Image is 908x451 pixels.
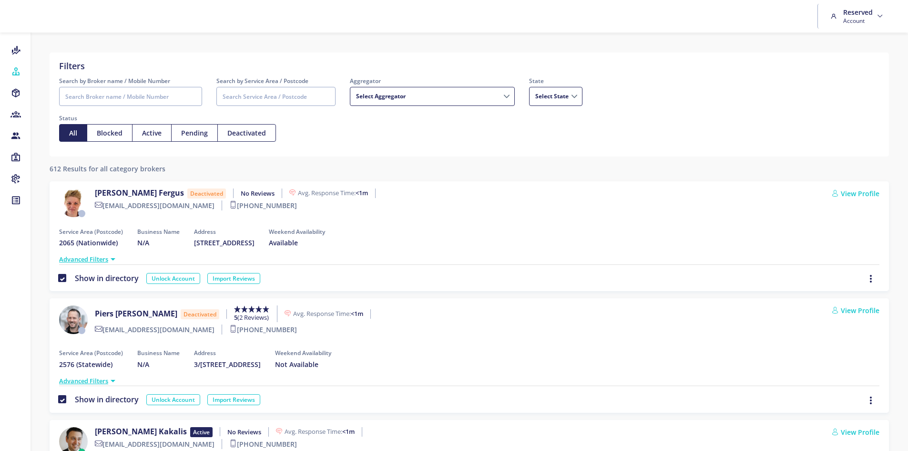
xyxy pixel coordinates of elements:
[832,305,879,315] a: View Profile
[269,229,325,235] h6: Weekend Availability
[194,239,255,247] h5: [STREET_ADDRESS]
[187,189,226,199] span: Deactivated
[351,309,363,318] b: <1m
[8,7,38,26] img: brand-logo.ec75409.png
[843,8,873,17] h6: Reserved
[207,394,260,405] a: Import Reviews
[59,60,85,73] label: Filters
[159,426,187,437] span: Kakalis
[342,427,355,436] b: <1m
[59,361,123,369] h5: 2576 (Statewide)
[59,76,202,85] label: Search by Broker name / Mobile Number
[159,188,184,198] span: Fergus
[229,325,297,335] label: [PHONE_NUMBER]
[59,377,879,386] div: Advanced Filters
[59,114,276,123] label: Status
[71,394,139,405] label: Show in directory
[350,76,515,85] label: Aggregator
[71,273,139,283] label: Show in directory
[95,200,222,210] label: [EMAIL_ADDRESS][DOMAIN_NAME]
[59,305,88,334] img: 023683c4-0a5f-49a8-b713-04f7f3c21125-638367381150741842.png
[207,273,260,284] a: Import Reviews
[95,426,157,437] span: [PERSON_NAME]
[115,308,177,319] span: [PERSON_NAME]
[275,350,331,357] h6: Weekend Availability
[216,76,336,85] label: Search by Service Area / Postcode
[59,189,88,217] img: 01d03896-f5fe-4e84-b266-5310df37adb0-638283399342361831.png
[87,124,133,142] button: Blocked
[95,439,222,449] label: [EMAIL_ADDRESS][DOMAIN_NAME]
[137,229,180,235] h6: Business Name
[194,229,255,235] h6: Address
[181,309,219,319] span: Deactivated
[285,309,371,319] label: Avg. Response Time:
[241,189,275,198] b: No Reviews
[234,313,237,322] b: 5
[356,189,368,197] b: <1m
[827,4,888,29] a: Reserved Account
[229,439,297,449] label: [PHONE_NUMBER]
[194,350,261,357] h6: Address
[289,189,376,198] label: Avg. Response Time:
[216,87,336,106] input: Search Service Area / Postcode
[275,361,331,369] h5: Not Available
[190,427,213,437] span: Active
[59,239,123,247] h5: 2065 (Nationwide)
[146,394,200,405] a: Unlock Account
[217,124,276,142] button: Deactivated
[59,377,108,386] a: Advanced Filters
[229,200,297,210] label: [PHONE_NUMBER]
[269,239,325,247] h5: Available
[59,124,87,142] button: All
[171,124,218,142] button: Pending
[59,255,108,264] a: Advanced Filters
[59,350,123,357] h6: Service Area (Postcode)
[832,189,879,199] a: View Profile
[146,273,200,284] a: Unlock Account
[95,308,113,319] span: Piers
[276,427,362,437] label: Avg. Response Time:
[59,229,123,235] h6: Service Area (Postcode)
[194,361,261,369] h5: 3/[STREET_ADDRESS]
[95,188,157,198] span: [PERSON_NAME]
[843,17,873,25] span: Account
[529,76,582,85] label: State
[234,313,269,322] span: (2 Reviews)
[95,325,222,335] label: [EMAIL_ADDRESS][DOMAIN_NAME]
[137,350,180,357] h6: Business Name
[227,428,261,436] b: No Reviews
[132,124,172,142] button: Active
[59,255,879,264] div: Advanced Filters
[832,427,879,437] a: View Profile
[137,361,180,369] h5: N/A
[50,164,165,174] label: 612 Results for all category brokers
[59,87,202,106] input: Search Broker name / Mobile Number
[137,239,180,247] h5: N/A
